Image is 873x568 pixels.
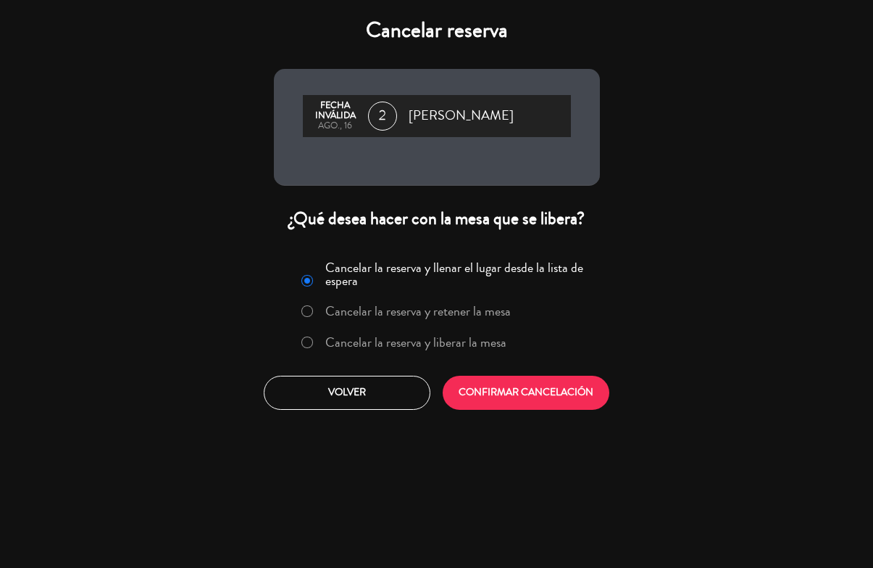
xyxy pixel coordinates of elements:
div: ago., 16 [310,121,361,131]
div: Fecha inválida [310,101,361,121]
span: [PERSON_NAME] [409,105,514,127]
label: Cancelar la reserva y llenar el lugar desde la lista de espera [325,261,590,287]
button: CONFIRMAR CANCELACIÓN [443,376,609,410]
h4: Cancelar reserva [274,17,600,44]
label: Cancelar la reserva y retener la mesa [325,305,511,318]
label: Cancelar la reserva y liberar la mesa [325,336,506,349]
span: 2 [368,102,397,131]
button: Volver [264,376,430,410]
div: ¿Qué desea hacer con la mesa que se libera? [274,207,600,230]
